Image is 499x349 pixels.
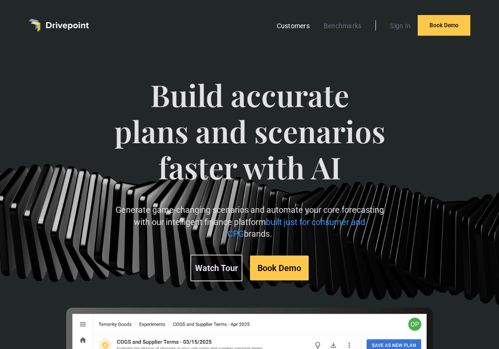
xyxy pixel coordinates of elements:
[111,77,388,204] span: Build accurate plans and scenarios faster with AI
[190,255,242,281] a: Watch Tour
[385,20,415,32] a: Sign In
[250,256,309,280] a: Book Demo
[319,20,366,32] a: Benchmarks
[227,217,366,239] span: built just for consumer and CPG
[111,204,388,240] p: Generate game-changing scenarios and automate your core forecasting with our intelligent finance ...
[418,15,470,36] a: Book Demo
[272,20,314,32] a: Customers
[29,19,89,32] a: home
